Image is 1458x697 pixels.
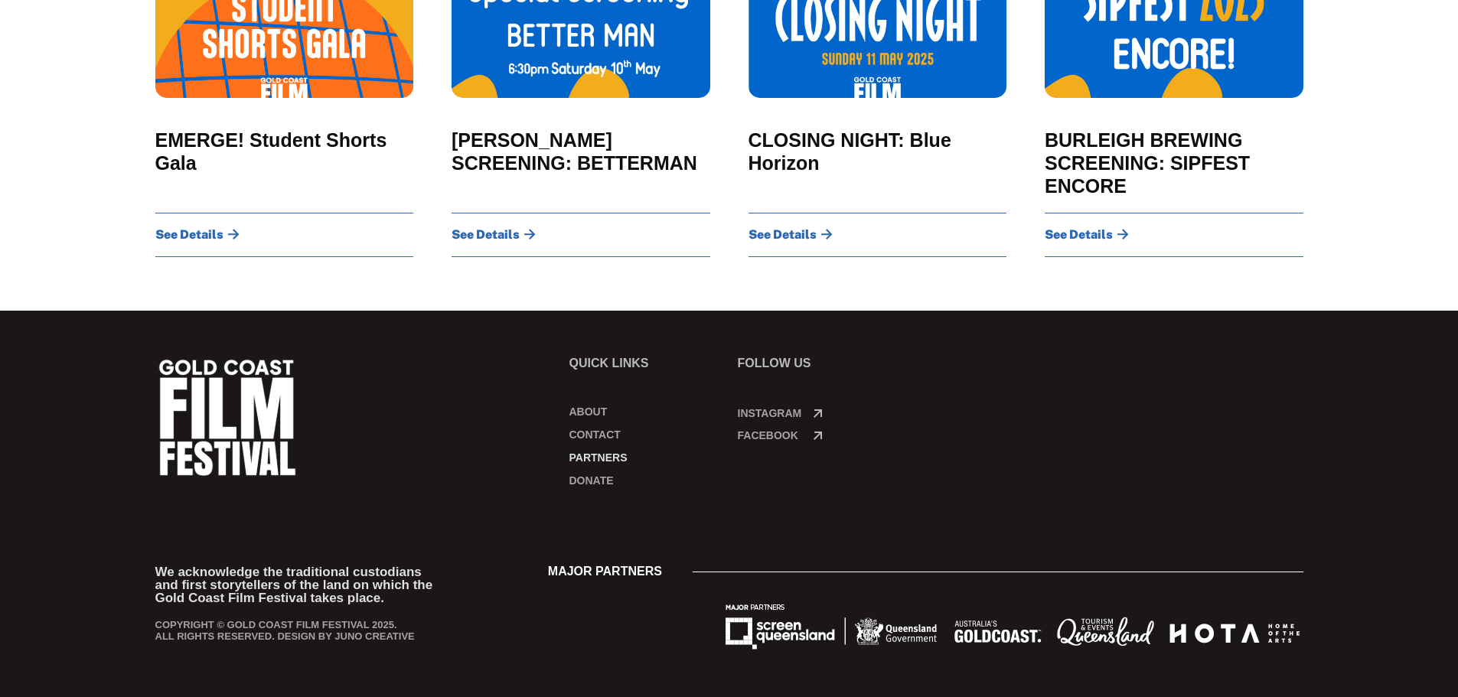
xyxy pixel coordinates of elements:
[569,427,722,442] a: Contact
[155,229,223,241] span: See Details
[749,129,1007,174] a: CLOSING NIGHT: Blue Horizon
[738,429,798,441] a: Facebook
[569,473,722,488] a: Donate
[155,129,414,174] a: EMERGE! Student Shorts Gala
[1045,129,1303,197] a: BURLEIGH BREWING SCREENING: SIPFEST ENCORE
[548,565,662,578] span: MAJOR PARTNERS
[452,229,536,241] a: See Details
[814,409,822,418] a: Instagram
[1045,229,1129,241] a: See Details
[749,229,817,241] span: See Details
[814,432,822,440] a: Facebook
[452,229,520,241] span: See Details
[749,229,833,241] a: See Details
[155,565,495,604] p: We acknowledge the traditional custodians and first storytellers of the land on which the Gold Co...
[569,357,722,370] p: Quick links
[569,404,722,419] a: About
[155,229,240,241] a: See Details
[569,404,722,488] nav: Menu
[1045,229,1113,241] span: See Details
[155,620,416,642] p: COPYRIGHT © GOLD COAST FILM FESTIVAL 2025. ALL RIGHTS RESERVED. DESIGN BY JUNO CREATIVE
[738,357,891,370] p: FOLLOW US
[452,129,710,174] a: [PERSON_NAME] SCREENING: BETTERMAN
[569,450,722,465] a: Partners
[738,407,802,419] a: Instagram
